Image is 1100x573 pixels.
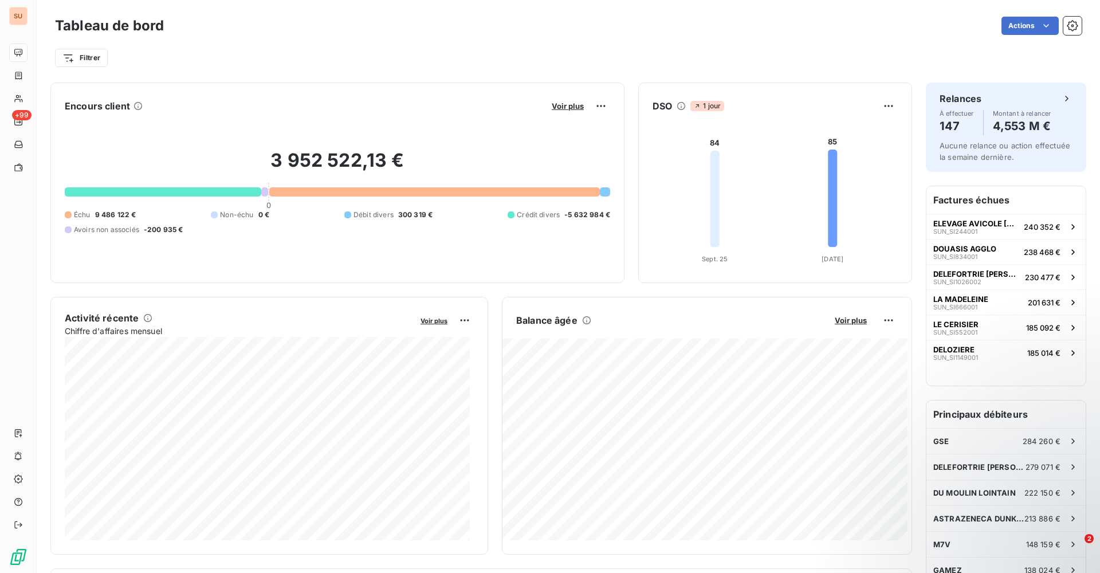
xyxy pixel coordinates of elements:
span: -200 935 € [144,225,183,235]
button: Actions [1001,17,1059,35]
h6: DSO [653,99,672,113]
span: GSE [933,437,949,446]
span: M7V [933,540,950,549]
span: 238 468 € [1024,248,1060,257]
h6: Encours client [65,99,130,113]
span: DELEFORTRIE [PERSON_NAME] [933,269,1020,278]
span: SUN_SI1149001 [933,354,978,361]
span: +99 [12,110,32,120]
tspan: Sept. 25 [702,255,728,263]
button: Voir plus [417,315,451,325]
button: Voir plus [548,101,587,111]
h4: 147 [940,117,974,135]
span: LA MADELEINE [933,295,988,304]
span: DELOZIERE [933,345,975,354]
span: 9 486 122 € [95,210,136,220]
span: Avoirs non associés [74,225,139,235]
button: DOUASIS AGGLOSUN_SI834001238 468 € [926,239,1086,264]
span: Voir plus [421,317,447,325]
button: LE CERISIERSUN_SI552001185 092 € [926,315,1086,340]
span: SUN_SI834001 [933,253,977,260]
span: Voir plus [835,316,867,325]
span: Chiffre d'affaires mensuel [65,325,412,337]
button: Filtrer [55,49,108,67]
span: Aucune relance ou action effectuée la semaine dernière. [940,141,1070,162]
div: SU [9,7,27,25]
h6: Factures échues [926,186,1086,214]
img: Logo LeanPay [9,548,27,566]
span: SUN_SI552001 [933,329,977,336]
h2: 3 952 522,13 € [65,149,610,183]
span: 2 [1085,534,1094,543]
h6: Relances [940,92,981,105]
span: 284 260 € [1023,437,1060,446]
h3: Tableau de bord [55,15,164,36]
span: 185 014 € [1027,348,1060,358]
span: 1 jour [690,101,724,111]
span: SUN_SI1026002 [933,278,981,285]
button: ELEVAGE AVICOLE [GEOGRAPHIC_DATA][PERSON_NAME]SUN_SI244001240 352 € [926,214,1086,239]
span: Débit divers [353,210,394,220]
span: -5 632 984 € [564,210,610,220]
h6: Activité récente [65,311,139,325]
button: Voir plus [831,315,870,325]
button: DELOZIERESUN_SI1149001185 014 € [926,340,1086,365]
span: 240 352 € [1024,222,1060,231]
button: DELEFORTRIE [PERSON_NAME]SUN_SI1026002230 477 € [926,264,1086,289]
span: 0 [266,201,271,210]
span: DOUASIS AGGLO [933,244,996,253]
span: 201 631 € [1028,298,1060,307]
span: Crédit divers [517,210,560,220]
h4: 4,553 M € [993,117,1051,135]
span: À effectuer [940,110,974,117]
span: Voir plus [552,101,584,111]
iframe: Intercom live chat [1061,534,1089,562]
span: SUN_SI666001 [933,304,977,311]
span: LE CERISIER [933,320,979,329]
span: 230 477 € [1025,273,1060,282]
span: Montant à relancer [993,110,1051,117]
button: LA MADELEINESUN_SI666001201 631 € [926,289,1086,315]
span: 300 319 € [398,210,433,220]
span: 0 € [258,210,269,220]
span: Échu [74,210,91,220]
span: SUN_SI244001 [933,228,977,235]
span: Non-échu [220,210,253,220]
span: ELEVAGE AVICOLE [GEOGRAPHIC_DATA][PERSON_NAME] [933,219,1019,228]
h6: Principaux débiteurs [926,401,1086,428]
tspan: [DATE] [822,255,843,263]
h6: Balance âgée [516,313,577,327]
span: 148 159 € [1026,540,1060,549]
span: 185 092 € [1026,323,1060,332]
